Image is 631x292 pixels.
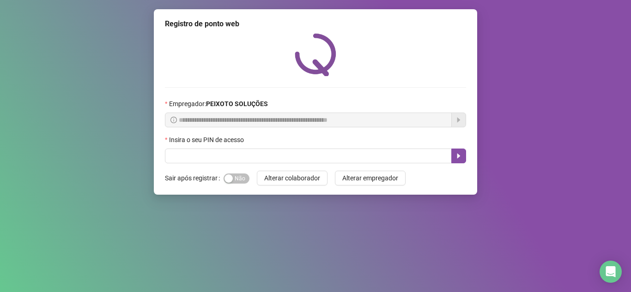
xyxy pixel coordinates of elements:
[170,117,177,123] span: info-circle
[169,99,268,109] span: Empregador :
[165,171,224,185] label: Sair após registrar
[165,18,466,30] div: Registro de ponto web
[206,100,268,107] strong: PEIXOTO SOLUÇÕES
[335,171,406,185] button: Alterar empregador
[342,173,398,183] span: Alterar empregador
[455,152,462,160] span: caret-right
[600,261,622,283] div: Open Intercom Messenger
[264,173,320,183] span: Alterar colaborador
[257,171,328,185] button: Alterar colaborador
[165,135,250,145] label: Insira o seu PIN de acesso
[295,33,336,76] img: QRPoint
